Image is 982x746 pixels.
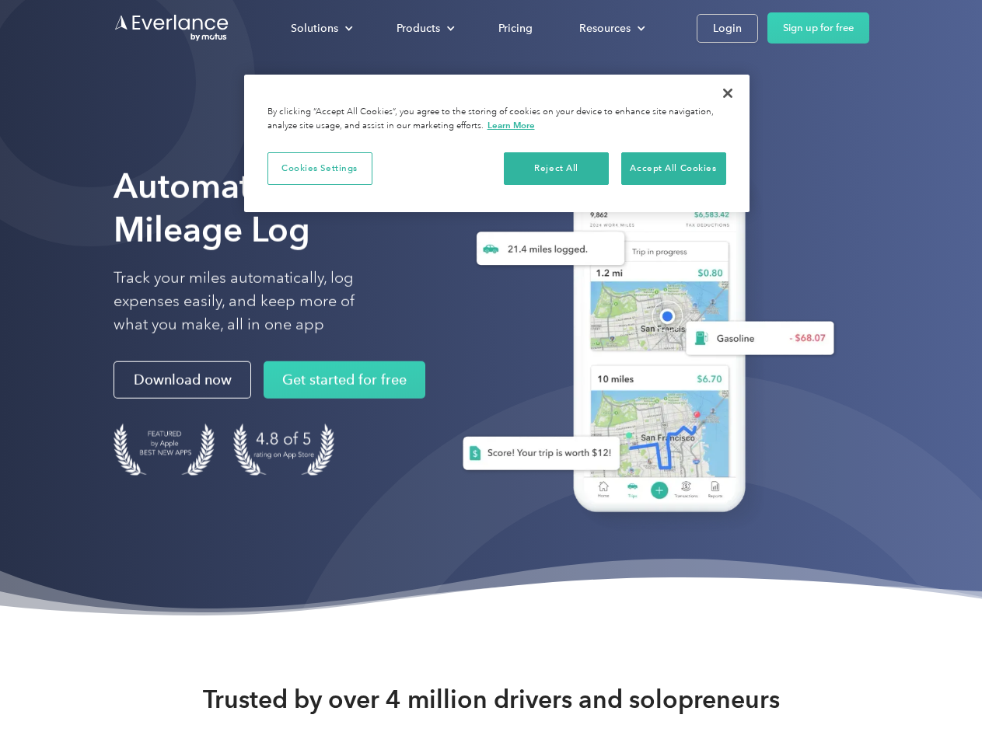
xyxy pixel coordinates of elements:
div: Products [397,19,440,38]
a: Get started for free [264,361,425,399]
div: By clicking “Accept All Cookies”, you agree to the storing of cookies on your device to enhance s... [267,106,726,133]
strong: Trusted by over 4 million drivers and solopreneurs [203,684,780,715]
div: Resources [564,15,658,42]
button: Accept All Cookies [621,152,726,185]
div: Solutions [275,15,365,42]
a: Login [697,14,758,43]
a: Sign up for free [767,12,869,44]
button: Cookies Settings [267,152,372,185]
img: 4.9 out of 5 stars on the app store [233,424,334,476]
div: Cookie banner [244,75,750,212]
div: Products [381,15,467,42]
a: More information about your privacy, opens in a new tab [488,120,535,131]
div: Login [713,19,742,38]
div: Solutions [291,19,338,38]
img: Everlance, mileage tracker app, expense tracking app [438,148,847,535]
a: Pricing [483,15,548,42]
p: Track your miles automatically, log expenses easily, and keep more of what you make, all in one app [114,267,391,336]
div: Resources [579,19,631,38]
img: Badge for Featured by Apple Best New Apps [114,424,215,476]
a: Download now [114,361,251,399]
button: Close [711,76,745,110]
button: Reject All [504,152,609,185]
div: Privacy [244,75,750,212]
a: Go to homepage [114,13,230,43]
div: Pricing [498,19,533,38]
